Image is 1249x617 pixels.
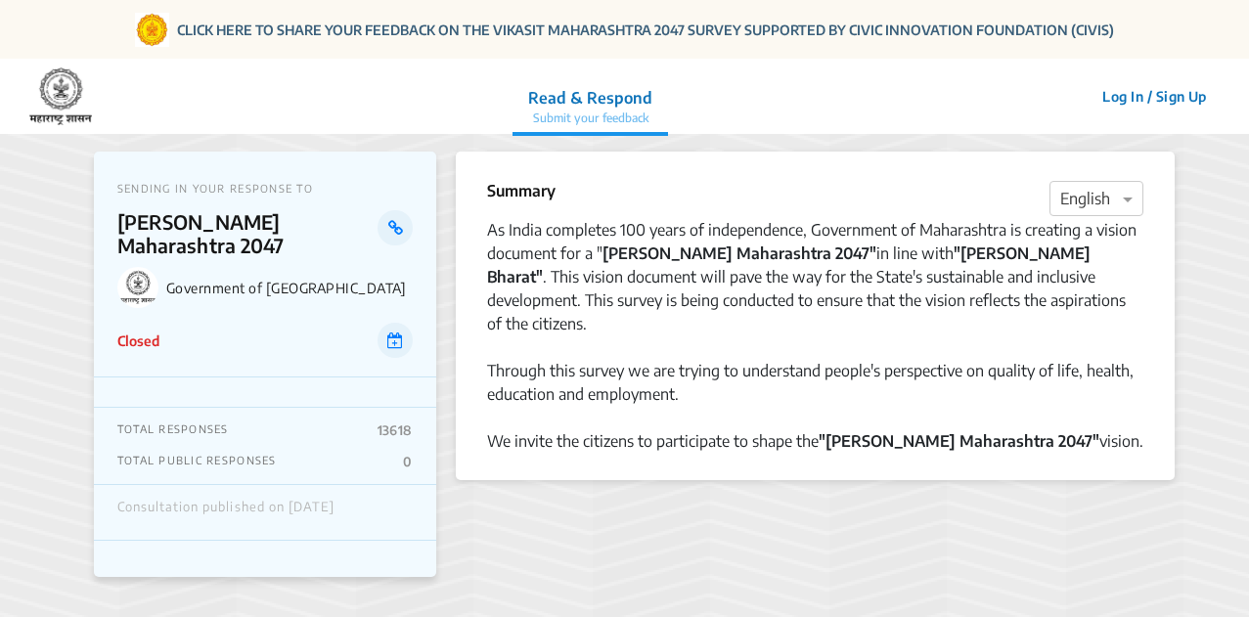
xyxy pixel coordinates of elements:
[487,179,556,202] p: Summary
[378,422,413,438] p: 13618
[487,218,1143,335] div: As India completes 100 years of independence, Government of Maharashtra is creating a vision docu...
[528,110,652,127] p: Submit your feedback
[135,13,169,47] img: Gom Logo
[177,20,1114,40] a: CLICK HERE TO SHARE YOUR FEEDBACK ON THE VIKASIT MAHARASHTRA 2047 SURVEY SUPPORTED BY CIVIC INNOV...
[487,359,1143,406] div: Through this survey we are trying to understand people's perspective on quality of life, health, ...
[166,280,413,296] p: Government of [GEOGRAPHIC_DATA]
[117,182,413,195] p: SENDING IN YOUR RESPONSE TO
[117,500,335,525] div: Consultation published on [DATE]
[117,331,159,351] p: Closed
[1090,81,1220,111] button: Log In / Sign Up
[819,431,1099,451] strong: "[PERSON_NAME] Maharashtra 2047"
[487,429,1143,453] div: We invite the citizens to participate to shape the vision.
[602,243,876,263] strong: [PERSON_NAME] Maharashtra 2047"
[403,454,412,469] p: 0
[29,67,92,126] img: 7907nfqetxyivg6ubhai9kg9bhzr
[117,267,158,308] img: Government of Maharashtra logo
[117,454,277,469] p: TOTAL PUBLIC RESPONSES
[117,210,379,257] p: [PERSON_NAME] Maharashtra 2047
[528,86,652,110] p: Read & Respond
[117,422,229,438] p: TOTAL RESPONSES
